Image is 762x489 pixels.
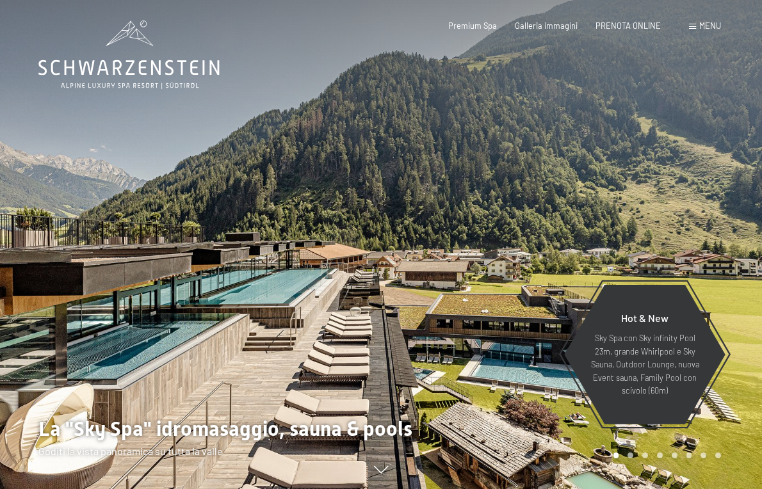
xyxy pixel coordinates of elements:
[642,453,648,458] div: Carousel Page 3
[672,453,677,458] div: Carousel Page 5
[515,20,578,31] a: Galleria immagini
[701,453,706,458] div: Carousel Page 7
[563,284,726,425] a: Hot & New Sky Spa con Sky infinity Pool 23m, grande Whirlpool e Sky Sauna, Outdoor Lounge, nuova ...
[589,332,701,397] p: Sky Spa con Sky infinity Pool 23m, grande Whirlpool e Sky Sauna, Outdoor Lounge, nuova Event saun...
[609,453,721,458] div: Carousel Pagination
[628,453,633,458] div: Carousel Page 2
[715,453,721,458] div: Carousel Page 8
[686,453,692,458] div: Carousel Page 6
[699,20,721,31] span: Menu
[448,20,497,31] a: Premium Spa
[657,453,663,458] div: Carousel Page 4
[621,312,669,324] span: Hot & New
[596,20,661,31] a: PRENOTA ONLINE
[613,453,619,458] div: Carousel Page 1 (Current Slide)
